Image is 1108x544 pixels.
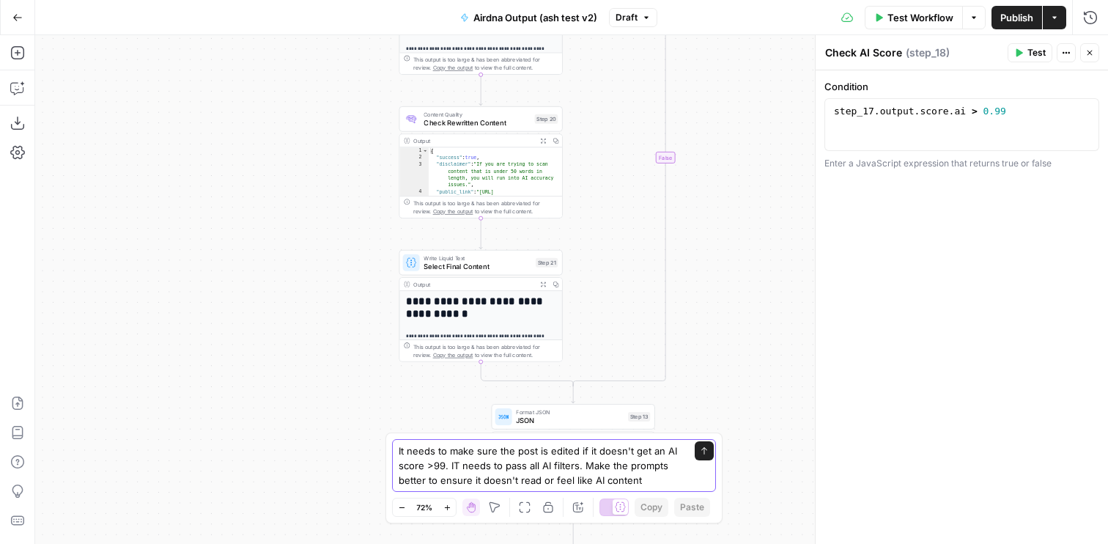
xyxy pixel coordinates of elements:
span: ( step_18 ) [906,45,950,60]
span: Select Final Content [424,261,531,271]
span: Content Quality [424,110,530,119]
span: 72% [416,501,432,513]
img: 0h7jksvol0o4df2od7a04ivbg1s0 [406,114,416,124]
g: Edge from step_19 to step_20 [479,75,482,106]
div: 2 [399,155,429,161]
g: Edge from step_18-conditional-end to step_13 [572,383,575,403]
span: Draft [616,11,638,24]
button: Airdna Output (ash test v2) [451,6,606,29]
span: Format JSON [516,408,624,416]
span: Copy [640,501,662,514]
span: Paste [680,501,704,514]
span: Test [1027,46,1046,59]
span: Check Rewritten Content [424,117,530,128]
label: Condition [824,79,1099,94]
div: 1 [399,147,429,154]
div: Enter a JavaScript expression that returns true or false [824,157,1099,170]
g: Edge from step_21 to step_18-conditional-end [481,362,573,386]
span: Copy the output [433,65,473,71]
span: Copy the output [433,208,473,215]
div: Output [413,280,533,289]
span: Toggle code folding, rows 1 through 1332 [422,147,428,154]
button: Draft [609,8,657,27]
textarea: It needs to make sure the post is edited if it doesn't get an AI score >99. IT needs to pass all ... [399,444,680,488]
g: Edge from step_20 to step_21 [479,218,482,249]
div: This output is too large & has been abbreviated for review. to view the full content. [413,55,558,72]
button: Test Workflow [865,6,962,29]
button: Test [1008,43,1052,62]
button: Publish [991,6,1042,29]
button: Copy [635,498,668,517]
div: Step 21 [536,258,558,268]
span: Airdna Output (ash test v2) [473,10,597,25]
div: Output [413,136,533,145]
span: Write Liquid Text [424,254,531,262]
span: Test Workflow [887,10,953,25]
span: Copy the output [433,352,473,359]
div: Step 20 [535,114,558,124]
textarea: Check AI Score [825,45,902,60]
span: JSON [516,415,624,425]
div: 3 [399,161,429,188]
div: This output is too large & has been abbreviated for review. to view the full content. [413,199,558,216]
span: Publish [1000,10,1033,25]
div: Content QualityCheck Rewritten ContentStep 20Output{ "success":true, "disclaimer":"If you are try... [399,106,563,218]
div: Step 13 [628,412,650,422]
div: 4 [399,188,429,202]
div: Format JSONJSONStep 13Output{ "Article":"# vCISO vs CISO: How to Choose in 2025\n\nIf you're sear... [492,404,655,516]
button: Paste [674,498,710,517]
div: This output is too large & has been abbreviated for review. to view the full content. [413,342,558,359]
